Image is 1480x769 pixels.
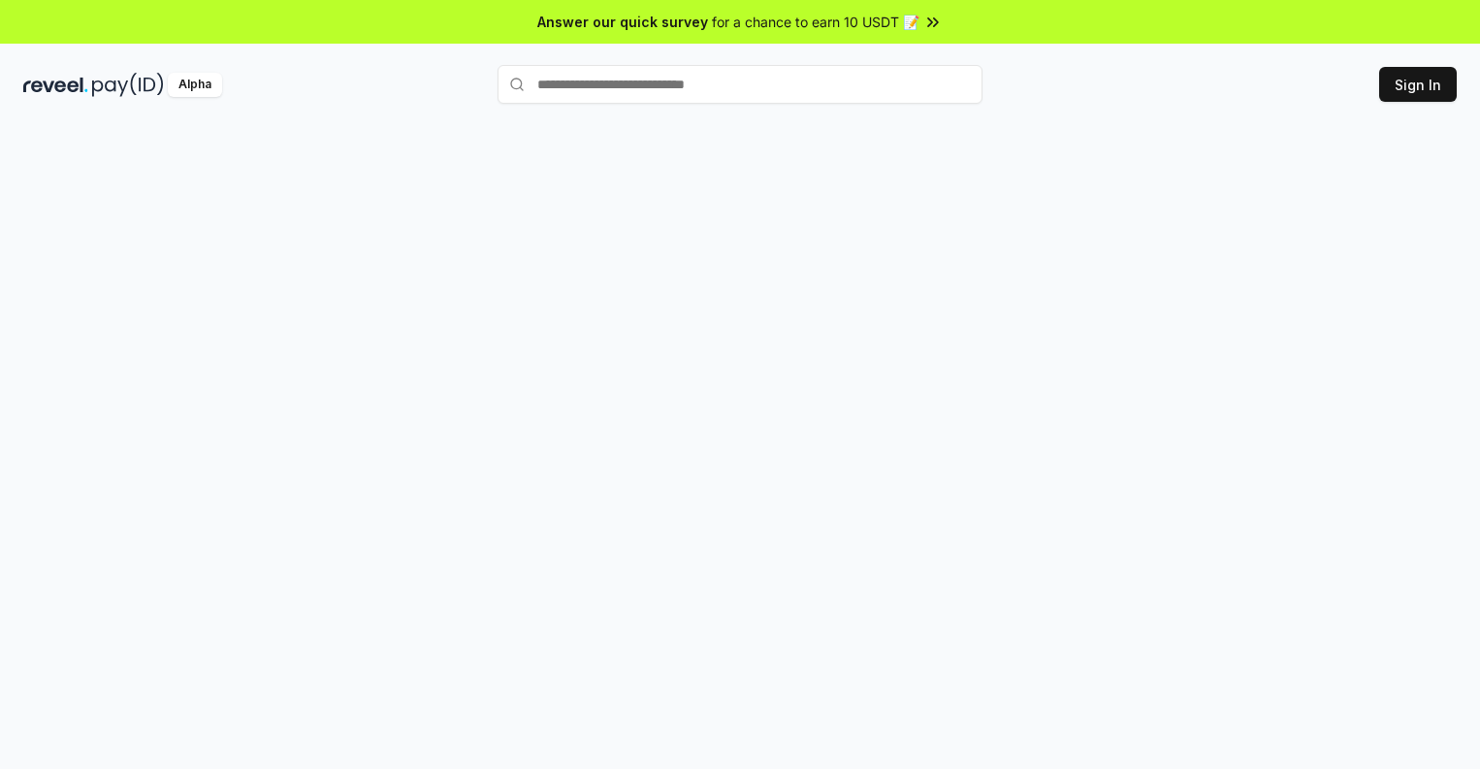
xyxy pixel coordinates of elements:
[537,12,708,32] span: Answer our quick survey
[712,12,919,32] span: for a chance to earn 10 USDT 📝
[23,73,88,97] img: reveel_dark
[168,73,222,97] div: Alpha
[92,73,164,97] img: pay_id
[1379,67,1457,102] button: Sign In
